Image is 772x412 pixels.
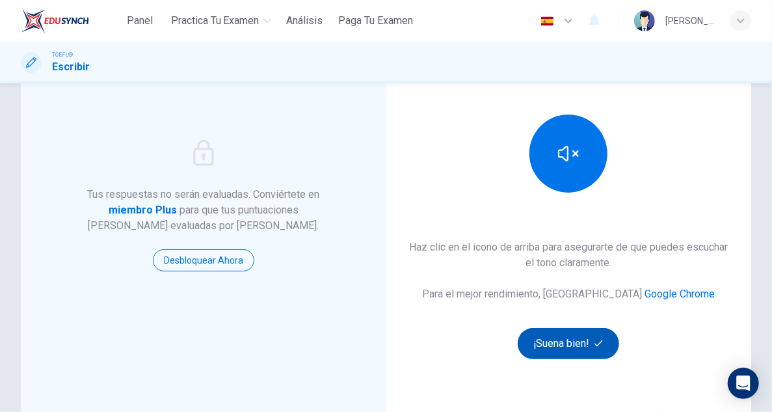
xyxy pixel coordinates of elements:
span: Practica tu examen [171,13,260,29]
button: Desbloquear ahora [153,249,254,271]
button: Practica tu examen [166,9,276,33]
span: Análisis [287,13,323,29]
span: Paga Tu Examen [339,13,414,29]
img: es [539,16,555,26]
a: EduSynch logo [21,8,119,34]
img: Profile picture [634,10,655,31]
h1: Escribir [52,59,90,75]
span: TOEFL® [52,50,73,59]
img: EduSynch logo [21,8,89,34]
span: Panel [127,13,153,29]
button: Análisis [282,9,328,33]
button: Panel [119,9,161,33]
h6: Tus respuestas no serán evaluadas. Conviértete en para que tus puntuaciones [PERSON_NAME] evaluad... [86,187,321,234]
a: Google Chrome [645,288,715,300]
strong: miembro Plus [109,204,177,216]
button: ¡Suena bien! [518,328,619,359]
div: [PERSON_NAME] [665,13,715,29]
div: Open Intercom Messenger [728,368,759,399]
button: Paga Tu Examen [334,9,419,33]
h6: Para el mejor rendimiento, [GEOGRAPHIC_DATA] [422,286,715,302]
h6: Haz clic en el icono de arriba para asegurarte de que puedes escuchar el tono claramente. [407,240,731,271]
